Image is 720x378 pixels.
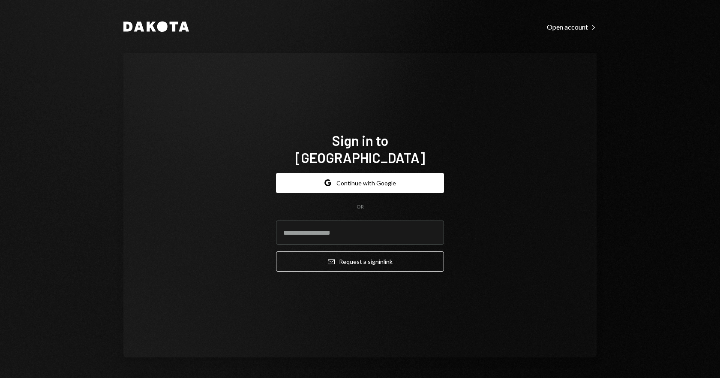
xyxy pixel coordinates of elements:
[357,203,364,211] div: OR
[276,173,444,193] button: Continue with Google
[276,251,444,272] button: Request a signinlink
[547,23,597,31] div: Open account
[276,132,444,166] h1: Sign in to [GEOGRAPHIC_DATA]
[547,22,597,31] a: Open account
